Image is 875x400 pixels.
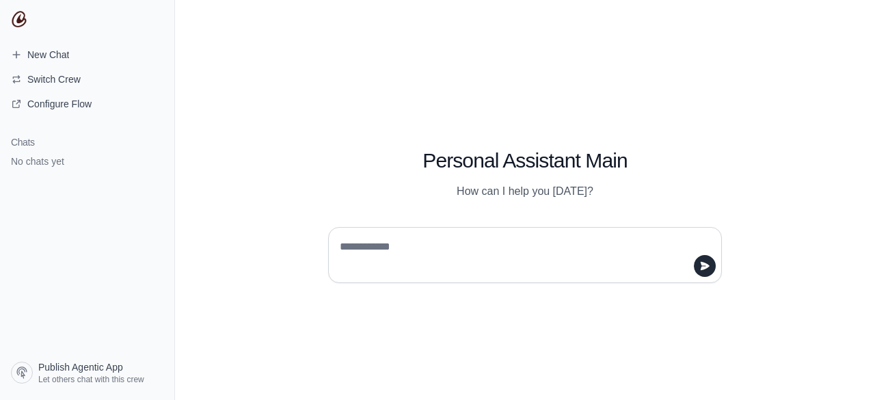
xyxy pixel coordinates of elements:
[5,356,169,389] a: Publish Agentic App Let others chat with this crew
[27,72,81,86] span: Switch Crew
[328,183,722,200] p: How can I help you [DATE]?
[328,148,722,173] h1: Personal Assistant Main
[11,11,27,27] img: CrewAI Logo
[27,48,69,62] span: New Chat
[5,44,169,66] a: New Chat
[5,68,169,90] button: Switch Crew
[27,97,92,111] span: Configure Flow
[38,374,144,385] span: Let others chat with this crew
[38,360,123,374] span: Publish Agentic App
[5,93,169,115] a: Configure Flow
